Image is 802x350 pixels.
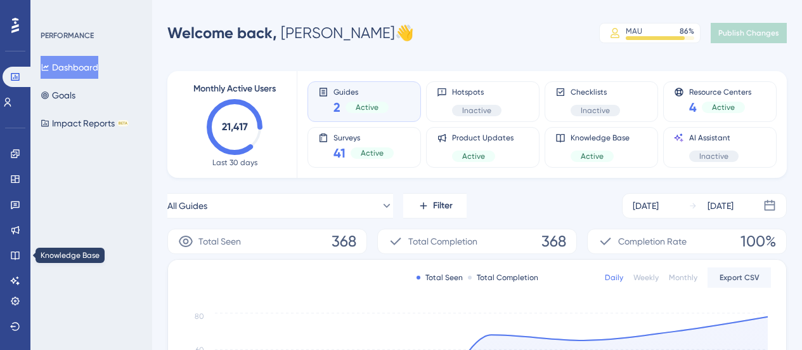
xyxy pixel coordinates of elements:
span: 100% [741,231,776,252]
span: 368 [332,231,356,252]
text: 21,417 [222,121,248,133]
div: [DATE] [633,198,659,213]
span: Inactive [699,151,728,161]
button: Publish Changes [711,23,787,43]
span: Active [581,151,604,161]
div: BETA [117,120,129,126]
button: Export CSV [708,267,771,288]
span: Active [356,102,378,112]
span: Surveys [333,133,394,142]
button: Filter [403,193,467,219]
div: MAU [626,26,642,36]
span: Resource Centers [689,87,751,96]
div: PERFORMANCE [41,30,94,41]
div: Weekly [633,273,659,283]
div: Monthly [669,273,697,283]
button: Impact ReportsBETA [41,112,129,135]
span: Export CSV [720,273,760,283]
span: Welcome back, [167,24,277,42]
span: Checklists [571,87,620,97]
span: 2 [333,98,340,116]
div: Total Completion [468,273,538,283]
span: Inactive [462,105,491,116]
span: Inactive [581,105,610,116]
span: Last 30 days [212,158,257,168]
span: Knowledge Base [571,133,630,143]
div: 86 % [680,26,694,36]
span: Total Seen [198,234,241,249]
tspan: 80 [195,312,204,321]
span: Filter [433,198,453,213]
div: [DATE] [708,198,734,213]
span: Product Updates [452,133,514,143]
span: 368 [541,231,566,252]
span: Completion Rate [618,234,687,249]
span: Publish Changes [718,28,779,38]
span: 4 [689,98,697,116]
span: Active [712,102,735,112]
span: Active [361,148,384,158]
span: Total Completion [408,234,477,249]
span: 41 [333,144,346,162]
span: AI Assistant [689,133,739,143]
span: All Guides [167,198,207,213]
span: Guides [333,87,389,96]
div: [PERSON_NAME] 👋 [167,23,414,43]
span: Active [462,151,485,161]
button: All Guides [167,193,393,219]
button: Goals [41,84,75,107]
div: Total Seen [417,273,463,283]
div: Daily [605,273,623,283]
span: Hotspots [452,87,501,97]
button: Dashboard [41,56,98,79]
span: Monthly Active Users [193,81,276,97]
